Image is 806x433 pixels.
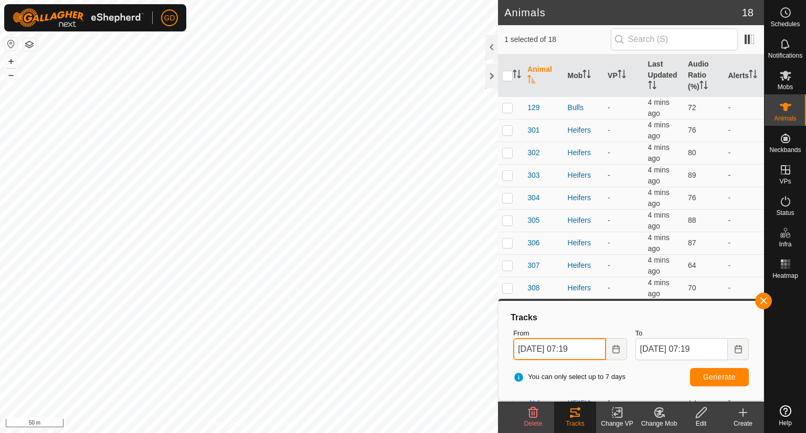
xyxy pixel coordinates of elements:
[724,164,764,187] td: -
[554,419,596,428] div: Tracks
[724,277,764,299] td: -
[568,102,599,113] div: Bulls
[769,147,801,153] span: Neckbands
[648,278,670,298] span: 2 Oct 2025, 7:14 am
[688,148,696,157] span: 80
[768,52,802,59] span: Notifications
[513,372,625,382] span: You can only select up to 7 days
[648,121,670,140] span: 2 Oct 2025, 7:14 am
[699,82,708,91] p-sorticon: Activate to sort
[527,395,539,406] span: 313
[5,69,17,81] button: –
[742,5,754,20] span: 18
[703,373,736,381] span: Generate
[688,216,696,224] span: 88
[608,126,610,134] app-display-virtual-paddock-transition: -
[164,13,175,24] span: GD
[568,147,599,158] div: Heifers
[527,102,539,113] span: 129
[648,82,656,91] p-sorticon: Activate to sort
[688,239,696,247] span: 87
[724,232,764,254] td: -
[504,6,742,19] h2: Animals
[688,103,696,112] span: 72
[724,254,764,277] td: -
[722,419,764,428] div: Create
[648,166,670,185] span: 2 Oct 2025, 7:14 am
[568,395,599,406] div: Heifers
[648,98,670,117] span: 2 Oct 2025, 7:14 am
[603,55,643,97] th: VP
[776,210,794,216] span: Status
[608,396,610,405] app-display-virtual-paddock-transition: -
[635,328,749,339] label: To
[509,311,753,324] div: Tracks
[724,55,764,97] th: Alerts
[582,71,591,80] p-sorticon: Activate to sort
[690,368,749,386] button: Generate
[5,55,17,68] button: +
[688,193,696,202] span: 76
[23,38,36,51] button: Map Layers
[527,215,539,226] span: 305
[527,260,539,271] span: 307
[644,55,684,97] th: Last Updated
[568,283,599,294] div: Heifers
[527,77,536,85] p-sorticon: Activate to sort
[778,84,793,90] span: Mobs
[568,125,599,136] div: Heifers
[568,215,599,226] div: Heifers
[765,401,806,430] a: Help
[688,261,696,269] span: 64
[688,171,696,179] span: 89
[688,396,696,405] span: 75
[608,193,610,202] app-display-virtual-paddock-transition: -
[648,188,670,208] span: 2 Oct 2025, 7:14 am
[527,283,539,294] span: 308
[779,241,791,247] span: Infra
[774,115,797,122] span: Animals
[648,233,670,253] span: 2 Oct 2025, 7:14 am
[259,419,290,429] a: Contact Us
[648,256,670,275] span: 2 Oct 2025, 7:14 am
[13,8,144,27] img: Gallagher Logo
[608,148,610,157] app-display-virtual-paddock-transition: -
[772,273,798,279] span: Heatmap
[684,55,724,97] th: Audio Ratio (%)
[568,260,599,271] div: Heifers
[523,55,563,97] th: Animal
[724,209,764,232] td: -
[527,147,539,158] span: 302
[608,171,610,179] app-display-virtual-paddock-transition: -
[513,328,627,339] label: From
[608,239,610,247] app-display-virtual-paddock-transition: -
[527,192,539,203] span: 304
[779,178,791,185] span: VPs
[527,237,539,248] span: 306
[648,211,670,230] span: 2 Oct 2025, 7:14 am
[568,237,599,248] div: Heifers
[608,284,610,292] app-display-virtual-paddock-transition: -
[724,119,764,142] td: -
[208,419,247,429] a: Privacy Policy
[688,284,696,292] span: 70
[724,96,764,119] td: -
[680,419,722,428] div: Edit
[728,338,749,360] button: Choose Date
[564,55,603,97] th: Mob
[568,192,599,203] div: Heifers
[504,34,610,45] span: 1 selected of 18
[749,71,757,80] p-sorticon: Activate to sort
[513,71,521,80] p-sorticon: Activate to sort
[527,125,539,136] span: 301
[724,142,764,164] td: -
[618,71,626,80] p-sorticon: Activate to sort
[724,389,764,412] td: -
[688,126,696,134] span: 76
[524,420,543,427] span: Delete
[606,338,627,360] button: Choose Date
[608,103,610,112] app-display-virtual-paddock-transition: -
[527,170,539,181] span: 303
[568,170,599,181] div: Heifers
[596,419,638,428] div: Change VP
